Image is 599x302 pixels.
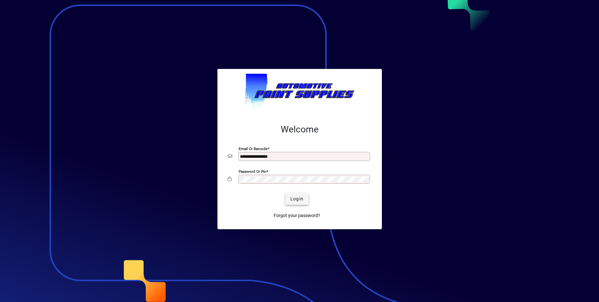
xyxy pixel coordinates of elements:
mat-label: Email or Barcode [239,146,268,151]
mat-label: Password or Pin [239,169,266,173]
span: Forgot your password? [274,212,320,219]
button: Login [285,193,309,205]
span: Login [290,196,304,202]
h2: Welcome [228,124,372,135]
a: Forgot your password? [271,210,323,222]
